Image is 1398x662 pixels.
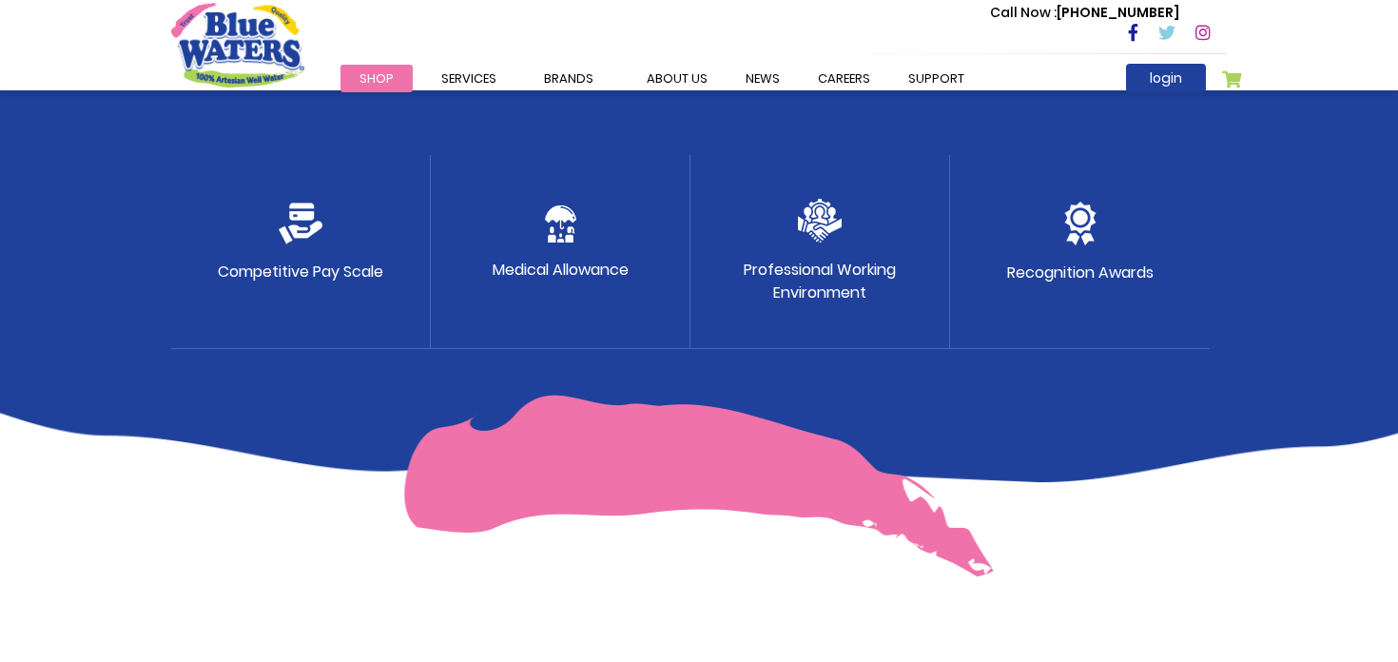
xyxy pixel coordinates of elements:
[1064,202,1097,245] img: medal.png
[727,65,799,92] a: News
[990,3,1179,23] p: [PHONE_NUMBER]
[544,69,593,88] span: Brands
[1126,64,1206,92] a: login
[545,205,576,243] img: protect.png
[359,69,394,88] span: Shop
[798,199,842,243] img: team.png
[744,259,896,304] p: Professional Working Environment
[628,65,727,92] a: about us
[990,3,1057,22] span: Call Now :
[1007,262,1154,284] p: Recognition Awards
[404,395,995,577] img: benefit-pink-curve.png
[218,261,383,283] p: Competitive Pay Scale
[889,65,983,92] a: support
[441,69,496,88] span: Services
[525,65,612,92] a: Brands
[799,65,889,92] a: careers
[279,203,322,244] img: credit-card.png
[340,65,413,92] a: Shop
[422,65,515,92] a: Services
[493,259,629,282] p: Medical Allowance
[171,3,304,87] a: store logo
